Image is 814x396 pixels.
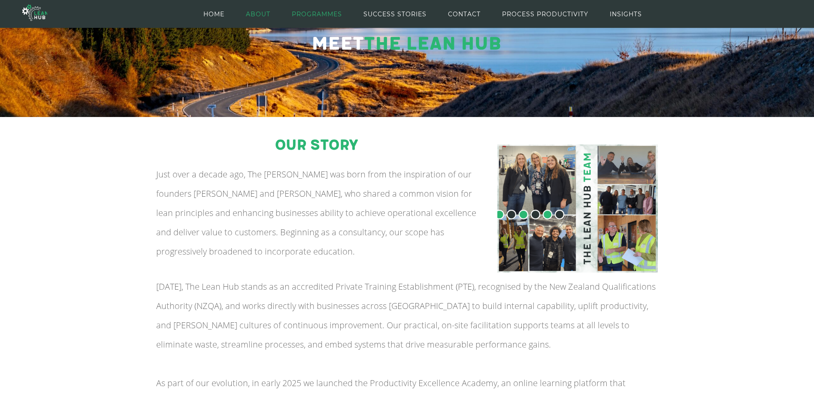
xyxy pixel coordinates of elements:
span: Just over a decade ago, The [PERSON_NAME] was born from the inspiration of our founders [PERSON_N... [156,168,476,257]
span: our story [275,137,358,154]
img: The Lean Hub | Optimising productivity with Lean Logo [22,1,47,24]
span: [DATE], The Lean Hub stands as an accredited Private Training Establishment (PTE), recognised by ... [156,281,656,350]
span: The Lean Hub [364,33,501,55]
img: The Lean Hub Team vs 2 [497,144,658,273]
span: Meet [312,33,364,55]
